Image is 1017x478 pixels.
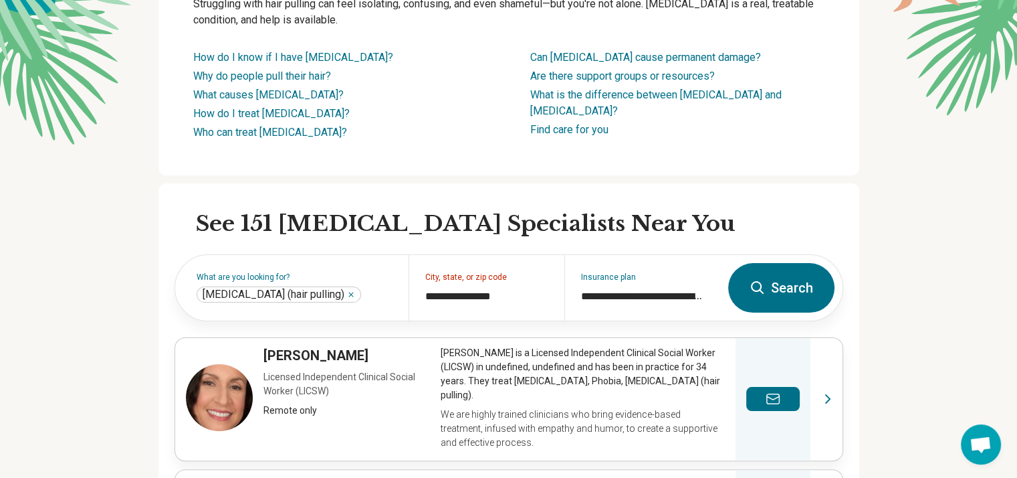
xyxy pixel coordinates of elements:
a: What causes [MEDICAL_DATA]? [193,88,344,101]
a: How do I treat [MEDICAL_DATA]? [193,107,350,120]
a: Are there support groups or resources? [530,70,715,82]
a: Can [MEDICAL_DATA] cause permanent damage? [530,51,761,64]
h2: See 151 [MEDICAL_DATA] Specialists Near You [196,210,843,238]
a: Why do people pull their hair? [193,70,331,82]
div: Trichotillomania (hair pulling) [197,287,361,303]
div: Open chat [961,424,1001,465]
a: Who can treat [MEDICAL_DATA]? [193,126,347,139]
button: Send a message [746,387,800,411]
label: What are you looking for? [197,273,392,281]
a: How do I know if I have [MEDICAL_DATA]? [193,51,393,64]
button: Search [728,263,834,313]
span: [MEDICAL_DATA] (hair pulling) [203,288,344,301]
a: Find care for you [530,123,608,136]
a: What is the difference between [MEDICAL_DATA] and [MEDICAL_DATA]? [530,88,782,117]
button: Trichotillomania (hair pulling) [347,291,355,299]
